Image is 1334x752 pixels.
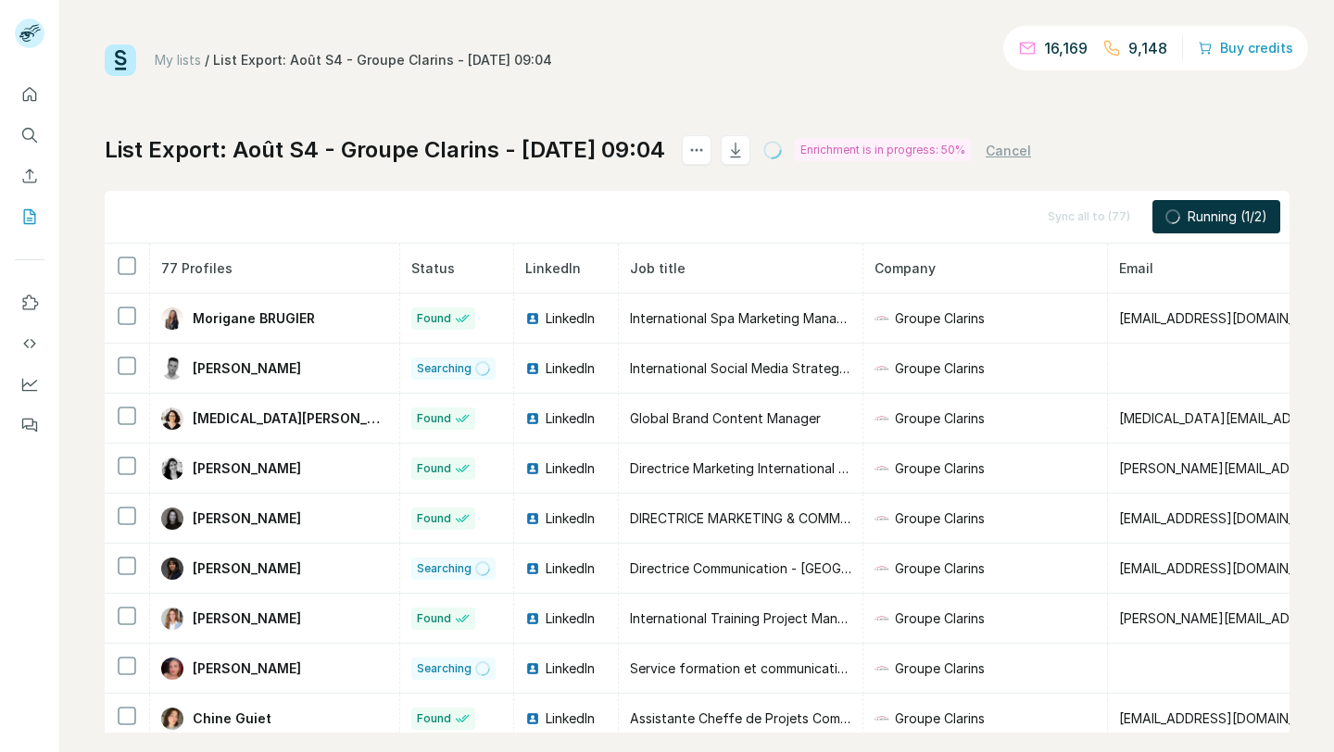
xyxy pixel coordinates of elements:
[546,509,595,528] span: LinkedIn
[525,311,540,326] img: LinkedIn logo
[193,459,301,478] span: [PERSON_NAME]
[15,78,44,111] button: Quick start
[213,51,552,69] div: List Export: Août S4 - Groupe Clarins - [DATE] 09:04
[630,360,904,376] span: International Social Media Strategy Manager
[1188,207,1267,226] span: Running (1/2)
[795,139,971,161] div: Enrichment is in progress: 50%
[546,309,595,328] span: LinkedIn
[525,411,540,426] img: LinkedIn logo
[546,359,595,378] span: LinkedIn
[1119,260,1153,276] span: Email
[417,410,451,427] span: Found
[161,260,233,276] span: 77 Profiles
[193,559,301,578] span: [PERSON_NAME]
[525,711,540,726] img: LinkedIn logo
[15,159,44,193] button: Enrich CSV
[895,609,985,628] span: Groupe Clarins
[525,561,540,576] img: LinkedIn logo
[875,361,889,376] img: company-logo
[417,660,472,677] span: Searching
[875,411,889,426] img: company-logo
[161,508,183,530] img: Avatar
[895,409,985,428] span: Groupe Clarins
[417,510,451,527] span: Found
[1198,35,1293,61] button: Buy credits
[525,511,540,526] img: LinkedIn logo
[546,709,595,728] span: LinkedIn
[15,408,44,442] button: Feedback
[546,659,595,678] span: LinkedIn
[417,310,451,327] span: Found
[630,460,865,476] span: Directrice Marketing International Soin
[630,710,995,726] span: Assistante Cheffe de Projets Communication Internationale
[525,461,540,476] img: LinkedIn logo
[161,457,183,480] img: Avatar
[417,710,451,727] span: Found
[155,52,201,68] a: My lists
[193,309,315,328] span: Morigane BRUGIER
[895,309,985,328] span: Groupe Clarins
[682,135,711,165] button: actions
[875,611,889,626] img: company-logo
[875,711,889,726] img: company-logo
[193,659,301,678] span: [PERSON_NAME]
[1044,37,1088,59] p: 16,169
[205,51,209,69] li: /
[161,407,183,430] img: Avatar
[15,368,44,401] button: Dashboard
[417,560,472,577] span: Searching
[525,260,581,276] span: LinkedIn
[895,659,985,678] span: Groupe Clarins
[895,359,985,378] span: Groupe Clarins
[875,461,889,476] img: company-logo
[895,709,985,728] span: Groupe Clarins
[546,409,595,428] span: LinkedIn
[161,708,183,730] img: Avatar
[161,608,183,630] img: Avatar
[525,661,540,676] img: LinkedIn logo
[105,44,136,76] img: Surfe Logo
[630,560,934,576] span: Directrice Communication - [GEOGRAPHIC_DATA]
[546,459,595,478] span: LinkedIn
[875,661,889,676] img: company-logo
[630,610,931,626] span: International Training Project Manager | Make-up
[15,119,44,152] button: Search
[875,311,889,326] img: company-logo
[105,135,665,165] h1: List Export: Août S4 - Groupe Clarins - [DATE] 09:04
[875,561,889,576] img: company-logo
[546,609,595,628] span: LinkedIn
[193,359,301,378] span: [PERSON_NAME]
[161,558,183,580] img: Avatar
[630,510,1048,526] span: DIRECTRICE MARKETING & COMMUNICATION [GEOGRAPHIC_DATA]
[417,360,472,377] span: Searching
[161,357,183,380] img: Avatar
[193,509,301,528] span: [PERSON_NAME]
[875,260,936,276] span: Company
[630,410,821,426] span: Global Brand Content Manager
[193,409,388,428] span: [MEDICAL_DATA][PERSON_NAME]
[546,559,595,578] span: LinkedIn
[525,361,540,376] img: LinkedIn logo
[193,609,301,628] span: [PERSON_NAME]
[15,286,44,320] button: Use Surfe on LinkedIn
[15,200,44,233] button: My lists
[986,142,1031,160] button: Cancel
[417,610,451,627] span: Found
[525,611,540,626] img: LinkedIn logo
[1128,37,1167,59] p: 9,148
[630,260,686,276] span: Job title
[895,509,985,528] span: Groupe Clarins
[630,660,1103,676] span: Service formation et communication maquillage Clarins [GEOGRAPHIC_DATA]
[161,307,183,330] img: Avatar
[417,460,451,477] span: Found
[161,658,183,680] img: Avatar
[895,559,985,578] span: Groupe Clarins
[895,459,985,478] span: Groupe Clarins
[630,310,857,326] span: International Spa Marketing Manager
[193,709,271,728] span: Chine Guiet
[411,260,455,276] span: Status
[875,511,889,526] img: company-logo
[15,327,44,360] button: Use Surfe API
